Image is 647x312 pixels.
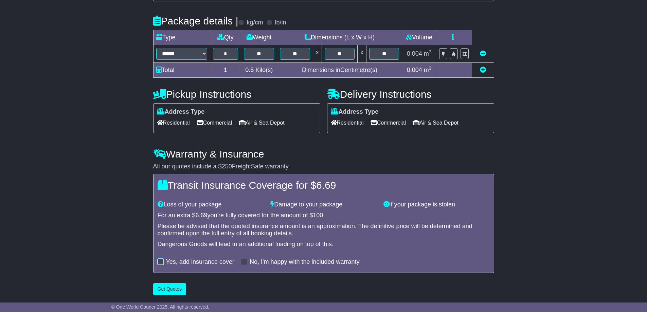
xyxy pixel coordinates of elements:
label: lb/in [275,19,286,26]
h4: Package details | [153,15,238,26]
button: Get Quotes [153,283,186,295]
div: Dangerous Goods will lead to an additional loading on top of this. [158,241,490,248]
h4: Warranty & Insurance [153,148,494,160]
span: Residential [157,117,190,128]
span: 0.5 [245,67,254,73]
label: Yes, add insurance cover [166,258,234,266]
span: 6.69 [316,180,336,191]
a: Add new item [480,67,486,73]
td: x [358,45,366,63]
td: Type [153,30,210,45]
label: Address Type [157,108,205,116]
a: Remove this item [480,50,486,57]
div: Loss of your package [154,201,267,208]
span: Commercial [371,117,406,128]
td: 1 [210,63,241,78]
div: For an extra $ you're fully covered for the amount of $ . [158,212,490,219]
sup: 3 [429,66,432,71]
td: x [313,45,322,63]
span: © One World Courier 2025. All rights reserved. [111,304,210,310]
div: Damage to your package [267,201,380,208]
span: Commercial [197,117,232,128]
span: 0.004 [407,67,422,73]
td: Dimensions in Centimetre(s) [277,63,402,78]
td: Total [153,63,210,78]
span: Air & Sea Depot [413,117,459,128]
span: 6.69 [196,212,208,219]
label: kg/cm [247,19,263,26]
h4: Transit Insurance Coverage for $ [158,180,490,191]
sup: 3 [429,49,432,54]
span: Residential [331,117,364,128]
span: m [424,67,432,73]
span: 100 [313,212,323,219]
span: 0.004 [407,50,422,57]
h4: Pickup Instructions [153,89,320,100]
span: Air & Sea Depot [239,117,285,128]
td: Qty [210,30,241,45]
h4: Delivery Instructions [327,89,494,100]
td: Dimensions (L x W x H) [277,30,402,45]
td: Volume [402,30,436,45]
td: Weight [241,30,277,45]
div: All our quotes include a $ FreightSafe warranty. [153,163,494,170]
span: m [424,50,432,57]
div: If your package is stolen [380,201,493,208]
div: Please be advised that the quoted insurance amount is an approximation. The definitive price will... [158,223,490,237]
label: No, I'm happy with the included warranty [250,258,360,266]
span: 250 [222,163,232,170]
label: Address Type [331,108,379,116]
td: Kilo(s) [241,63,277,78]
